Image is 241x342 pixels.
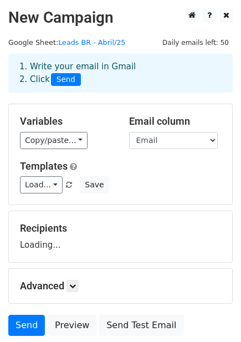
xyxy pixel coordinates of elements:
[99,315,183,336] a: Send Test Email
[158,37,233,49] span: Daily emails left: 50
[20,160,68,172] a: Templates
[11,60,230,86] div: 1. Write your email in Gmail 2. Click
[129,115,222,127] h5: Email column
[20,280,221,292] h5: Advanced
[48,315,96,336] a: Preview
[8,38,125,47] small: Google Sheet:
[20,176,63,193] a: Load...
[51,73,81,86] span: Send
[8,315,45,336] a: Send
[20,115,112,127] h5: Variables
[58,38,125,47] a: Leads BR - Abril/25
[158,38,233,47] a: Daily emails left: 50
[20,132,88,149] a: Copy/paste...
[20,222,221,251] div: Loading...
[80,176,109,193] button: Save
[20,222,221,234] h5: Recipients
[8,8,233,27] h2: New Campaign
